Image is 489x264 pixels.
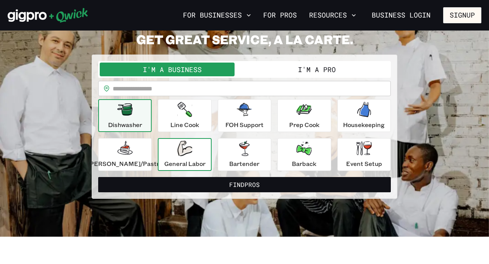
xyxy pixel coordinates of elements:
button: Barback [277,138,331,171]
button: For Businesses [180,9,254,22]
button: Bartender [218,138,271,171]
p: General Labor [164,159,206,168]
a: For Pros [260,9,300,22]
button: Resources [306,9,359,22]
button: Line Cook [158,99,211,132]
button: Event Setup [337,138,391,171]
button: General Labor [158,138,211,171]
button: Housekeeping [337,99,391,132]
p: FOH Support [225,120,264,129]
p: Prep Cook [289,120,319,129]
p: Bartender [229,159,259,168]
button: [PERSON_NAME]/Pastry [98,138,152,171]
button: I'm a Pro [244,63,389,76]
button: Dishwasher [98,99,152,132]
p: Barback [292,159,316,168]
button: FOH Support [218,99,271,132]
a: Business Login [365,7,437,23]
button: Signup [443,7,481,23]
p: Housekeeping [343,120,385,129]
h2: GET GREAT SERVICE, A LA CARTE. [92,32,397,47]
p: [PERSON_NAME]/Pastry [87,159,162,168]
p: Line Cook [170,120,199,129]
p: Event Setup [346,159,382,168]
p: Dishwasher [108,120,142,129]
button: I'm a Business [100,63,244,76]
button: Prep Cook [277,99,331,132]
button: FindPros [98,177,391,192]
